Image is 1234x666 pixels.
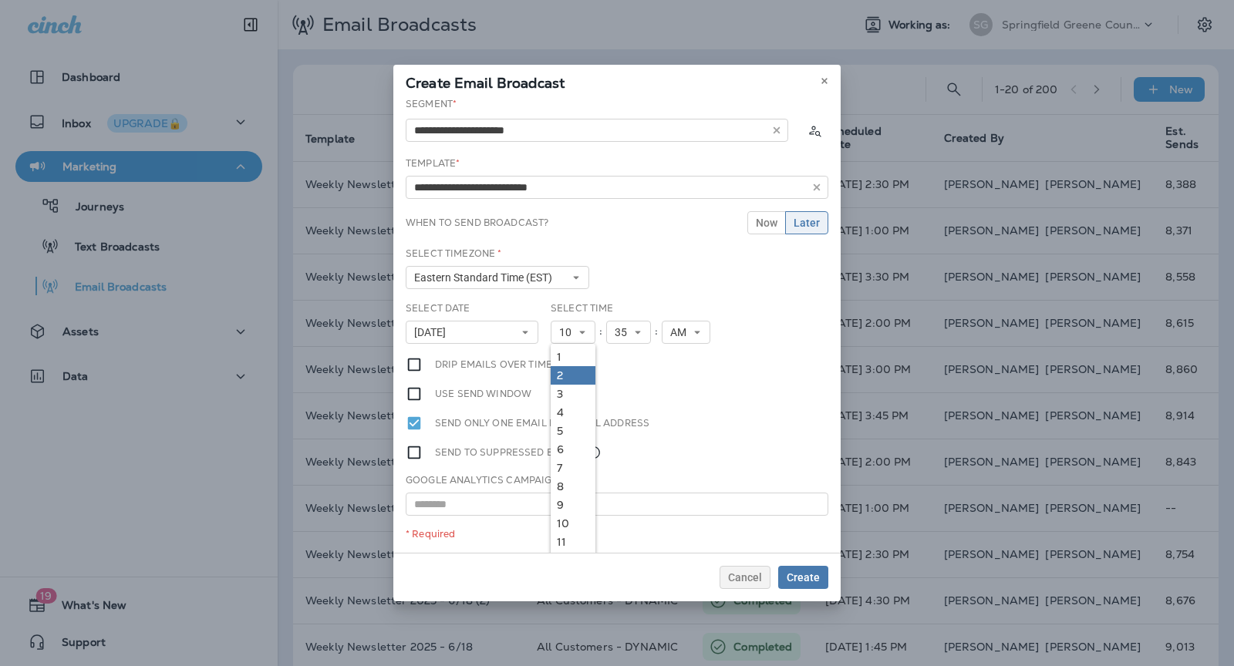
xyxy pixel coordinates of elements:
[801,116,828,144] button: Calculate the estimated number of emails to be sent based on selected segment. (This could take a...
[794,217,820,228] span: Later
[406,98,457,110] label: Segment
[551,422,595,440] a: 5
[406,247,501,260] label: Select Timezone
[551,477,595,496] a: 8
[406,528,828,540] div: * Required
[406,157,460,170] label: Template
[728,572,762,583] span: Cancel
[756,217,777,228] span: Now
[720,566,770,589] button: Cancel
[406,217,548,229] label: When to send broadcast?
[670,326,693,339] span: AM
[551,302,614,314] label: Select Time
[606,321,651,344] button: 35
[559,326,578,339] span: 10
[778,566,828,589] button: Create
[435,415,649,432] label: Send only one email per email address
[662,321,710,344] button: AM
[551,440,595,459] a: 6
[651,321,662,344] div: :
[435,385,531,402] label: Use send window
[406,474,587,486] label: Google Analytics Campaign Title
[551,533,595,551] a: 11
[406,321,538,344] button: [DATE]
[551,551,595,570] a: 12
[785,211,828,234] button: Later
[551,514,595,533] a: 10
[393,65,841,97] div: Create Email Broadcast
[551,321,595,344] button: 10
[406,302,470,314] label: Select Date
[551,366,595,385] a: 2
[747,211,786,234] button: Now
[551,348,595,366] a: 1
[414,271,558,284] span: Eastern Standard Time (EST)
[551,459,595,477] a: 7
[551,496,595,514] a: 9
[414,326,452,339] span: [DATE]
[435,356,552,373] label: Drip emails over time
[406,266,589,289] button: Eastern Standard Time (EST)
[551,385,595,403] a: 3
[615,326,633,339] span: 35
[595,321,606,344] div: :
[787,572,820,583] span: Create
[435,444,602,461] label: Send to suppressed emails.
[551,403,595,422] a: 4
